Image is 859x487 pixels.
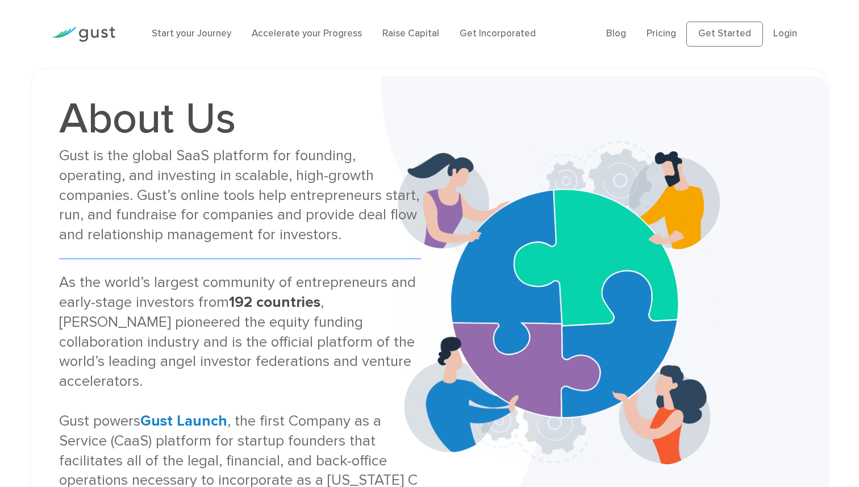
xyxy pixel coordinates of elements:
a: Raise Capital [382,28,439,39]
a: Blog [606,28,626,39]
strong: 192 countries [229,293,320,311]
a: Get Started [686,22,763,47]
h1: About Us [59,97,421,140]
a: Start your Journey [152,28,231,39]
a: Accelerate your Progress [252,28,362,39]
div: Gust is the global SaaS platform for founding, operating, and investing in scalable, high-growth ... [59,146,421,245]
img: Gust Logo [52,27,115,42]
a: Login [773,28,797,39]
a: Pricing [647,28,676,39]
a: Get Incorporated [460,28,536,39]
a: Gust Launch [140,412,227,430]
